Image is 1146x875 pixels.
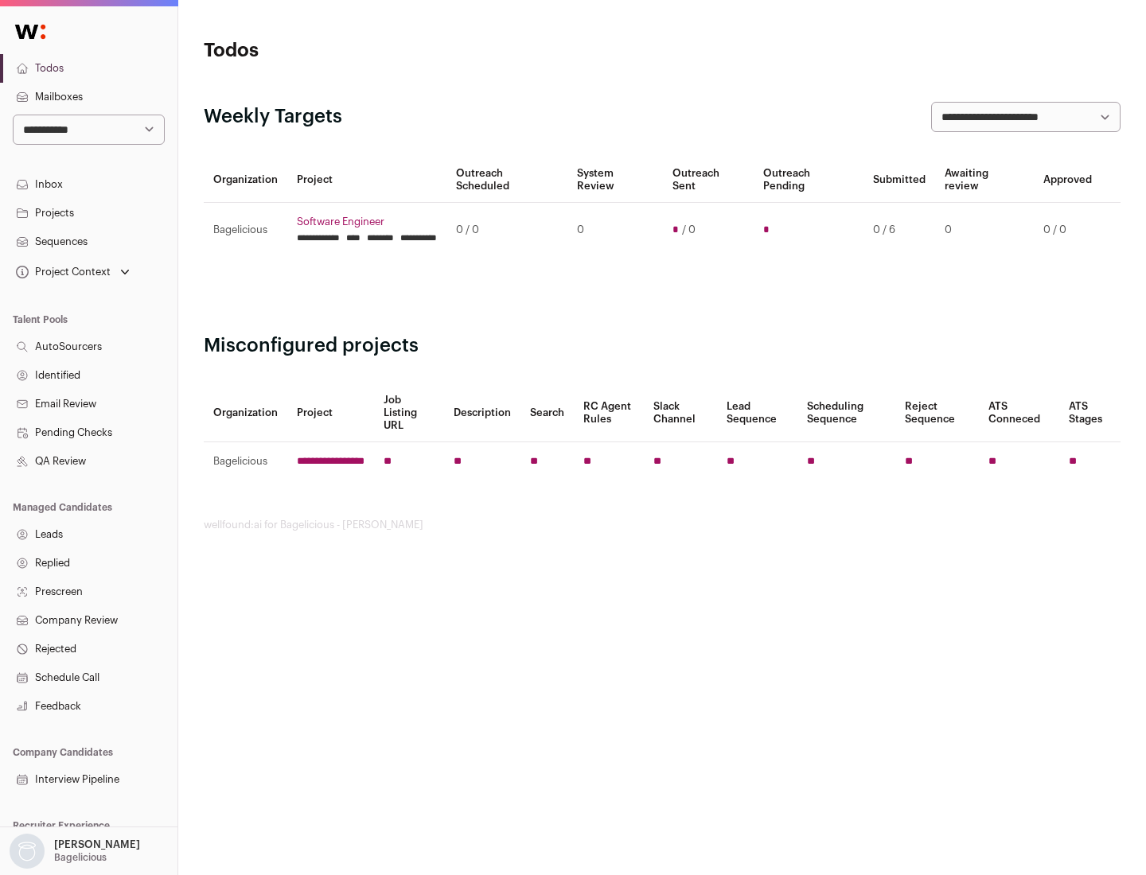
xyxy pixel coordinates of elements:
[204,38,509,64] h1: Todos
[10,834,45,869] img: nopic.png
[979,384,1058,442] th: ATS Conneced
[287,384,374,442] th: Project
[644,384,717,442] th: Slack Channel
[287,157,446,203] th: Project
[1034,203,1101,258] td: 0 / 0
[204,104,342,130] h2: Weekly Targets
[567,203,662,258] td: 0
[520,384,574,442] th: Search
[13,261,133,283] button: Open dropdown
[1034,157,1101,203] th: Approved
[204,157,287,203] th: Organization
[574,384,643,442] th: RC Agent Rules
[6,834,143,869] button: Open dropdown
[797,384,895,442] th: Scheduling Sequence
[682,224,696,236] span: / 0
[204,442,287,481] td: Bagelicious
[444,384,520,442] th: Description
[54,851,107,864] p: Bagelicious
[204,519,1121,531] footer: wellfound:ai for Bagelicious - [PERSON_NAME]
[895,384,980,442] th: Reject Sequence
[1059,384,1121,442] th: ATS Stages
[6,16,54,48] img: Wellfound
[446,203,567,258] td: 0 / 0
[863,203,935,258] td: 0 / 6
[935,203,1034,258] td: 0
[935,157,1034,203] th: Awaiting review
[863,157,935,203] th: Submitted
[204,333,1121,359] h2: Misconfigured projects
[717,384,797,442] th: Lead Sequence
[446,157,567,203] th: Outreach Scheduled
[13,266,111,278] div: Project Context
[754,157,863,203] th: Outreach Pending
[54,838,140,851] p: [PERSON_NAME]
[204,203,287,258] td: Bagelicious
[567,157,662,203] th: System Review
[297,216,437,228] a: Software Engineer
[204,384,287,442] th: Organization
[663,157,754,203] th: Outreach Sent
[374,384,444,442] th: Job Listing URL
